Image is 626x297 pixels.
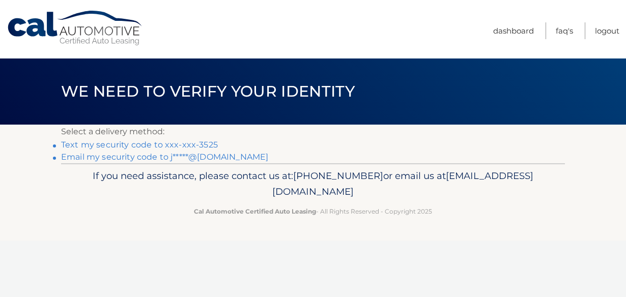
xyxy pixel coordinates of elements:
[61,140,218,150] a: Text my security code to xxx-xxx-3525
[493,22,534,39] a: Dashboard
[61,82,355,101] span: We need to verify your identity
[61,125,565,139] p: Select a delivery method:
[7,10,144,46] a: Cal Automotive
[194,207,316,215] strong: Cal Automotive Certified Auto Leasing
[68,206,558,217] p: - All Rights Reserved - Copyright 2025
[556,22,573,39] a: FAQ's
[68,168,558,200] p: If you need assistance, please contact us at: or email us at
[61,152,268,162] a: Email my security code to j*****@[DOMAIN_NAME]
[293,170,383,182] span: [PHONE_NUMBER]
[595,22,619,39] a: Logout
